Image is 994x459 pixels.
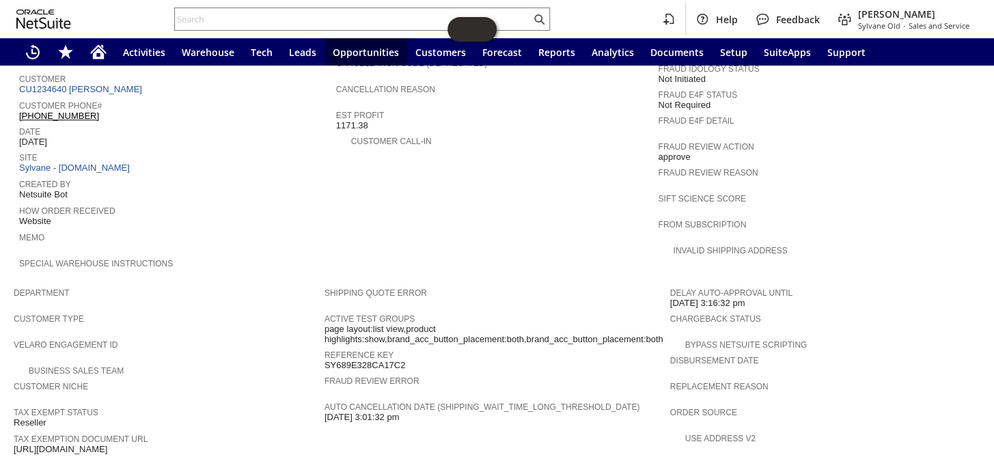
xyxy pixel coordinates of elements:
a: Auto Cancellation Date (shipping_wait_time_long_threshold_date) [325,402,639,412]
iframe: Click here to launch Oracle Guided Learning Help Panel [447,17,497,42]
a: Sift Science Score [658,194,745,204]
a: Reference Key [325,350,394,360]
a: Chargeback Status [670,314,761,324]
span: Sylvane Old [858,20,900,31]
span: Leads [289,46,316,59]
a: From Subscription [658,220,746,229]
a: Special Warehouse Instructions [19,259,173,268]
span: approve [658,152,690,163]
span: Warehouse [182,46,234,59]
span: Netsuite Bot [19,189,68,200]
a: Customer Phone# [19,101,102,111]
a: Leads [281,38,325,66]
span: Customers [415,46,466,59]
a: Created By [19,180,71,189]
a: Customer Call-in [351,137,432,146]
span: Website [19,216,51,227]
span: Feedback [776,13,820,26]
a: Customer Type [14,314,84,324]
span: page layout:list view,product highlights:show,brand_acc_button_placement:both,brand_acc_button_pl... [325,324,663,345]
a: Memo [19,233,44,242]
a: Opportunities [325,38,407,66]
a: Fraud E4F Status [658,90,737,100]
a: Est Profit [336,111,384,120]
a: Delay Auto-Approval Until [670,288,792,298]
a: Tax Exemption Document URL [14,434,148,444]
a: Bypass NetSuite Scripting [685,340,807,350]
a: Cancellation Reason [336,85,435,94]
span: Reseller [14,417,46,428]
svg: Search [531,11,547,27]
a: Velaro Engagement ID [14,340,118,350]
svg: Home [90,44,107,60]
span: [URL][DOMAIN_NAME] [14,444,107,455]
span: Documents [650,46,704,59]
a: How Order Received [19,206,115,216]
span: Setup [720,46,747,59]
span: [DATE] 3:16:32 pm [670,298,745,309]
a: Business Sales Team [29,366,124,376]
a: SuiteApps [756,38,819,66]
span: [DATE] [19,137,47,148]
a: Fraud Review Error [325,376,419,386]
span: Help [716,13,738,26]
a: Warehouse [174,38,243,66]
a: Order Source [670,408,737,417]
span: - [903,20,906,31]
a: Tech [243,38,281,66]
span: 1171.38 [336,120,368,131]
span: Not Required [658,100,710,111]
a: Disbursement Date [670,356,759,365]
a: Sylvane - [DOMAIN_NAME] [19,163,133,173]
a: Active Test Groups [325,314,415,324]
span: Forecast [482,46,522,59]
a: Department [14,288,70,298]
svg: logo [16,10,71,29]
a: Date [19,127,40,137]
a: Home [82,38,115,66]
span: Support [827,46,866,59]
span: [PERSON_NAME] [858,8,969,20]
a: Shipping Quote Error [325,288,427,298]
a: Reports [530,38,583,66]
a: Analytics [583,38,642,66]
a: Fraud E4F Detail [658,116,734,126]
span: Not Initiated [658,74,705,85]
a: Setup [712,38,756,66]
a: Recent Records [16,38,49,66]
a: Fraud Review Reason [658,168,758,178]
span: Reports [538,46,575,59]
span: Oracle Guided Learning Widget. To move around, please hold and drag [472,17,497,42]
a: Site [19,153,38,163]
a: Forecast [474,38,530,66]
span: [DATE] 3:01:32 pm [325,412,400,423]
svg: Recent Records [25,44,41,60]
a: Support [819,38,874,66]
a: [PHONE_NUMBER] [19,111,99,121]
input: Search [175,11,531,27]
div: Shortcuts [49,38,82,66]
span: Sales and Service [909,20,969,31]
a: Fraud Review Action [658,142,754,152]
span: Tech [251,46,273,59]
svg: Shortcuts [57,44,74,60]
span: Analytics [592,46,634,59]
a: Customers [407,38,474,66]
a: Use Address V2 [685,434,756,443]
a: Activities [115,38,174,66]
a: Fraud Idology Status [658,64,759,74]
a: Replacement reason [670,382,769,391]
a: CU1234640 [PERSON_NAME] [19,84,146,94]
span: Opportunities [333,46,399,59]
a: Tax Exempt Status [14,408,98,417]
a: Documents [642,38,712,66]
a: Invalid Shipping Address [673,246,787,255]
span: SuiteApps [764,46,811,59]
a: Customer Niche [14,382,88,391]
span: Activities [123,46,165,59]
a: Customer [19,74,66,84]
span: SY689E328CA17C2 [325,360,406,371]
